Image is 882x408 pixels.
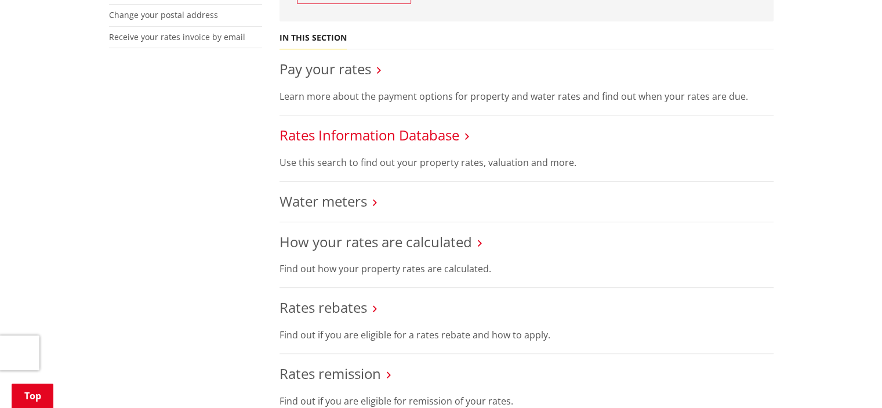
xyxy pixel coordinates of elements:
p: Find out if you are eligible for remission of your rates. [280,394,774,408]
a: Rates remission [280,364,381,383]
a: Rates rebates [280,298,367,317]
a: Change your postal address [109,9,218,20]
a: Water meters [280,192,367,211]
a: Rates Information Database [280,125,459,145]
h5: In this section [280,33,347,43]
p: Use this search to find out your property rates, valuation and more. [280,156,774,169]
a: How your rates are calculated [280,232,472,251]
p: Find out if you are eligible for a rates rebate and how to apply. [280,328,774,342]
a: Top [12,384,53,408]
p: Learn more about the payment options for property and water rates and find out when your rates ar... [280,89,774,103]
p: Find out how your property rates are calculated. [280,262,774,276]
a: Pay your rates [280,59,371,78]
a: Receive your rates invoice by email [109,31,245,42]
iframe: Messenger Launcher [829,359,870,401]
